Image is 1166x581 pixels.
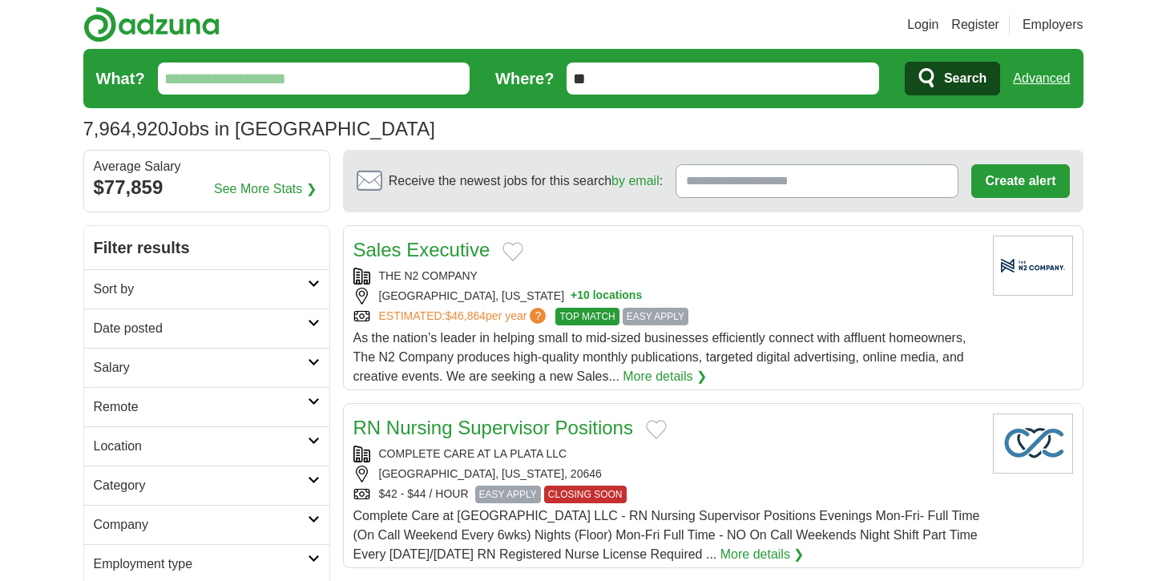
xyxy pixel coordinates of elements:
a: Date posted [84,309,329,348]
img: Company logo [993,236,1073,296]
span: CLOSING SOON [544,486,627,503]
span: + [571,288,577,305]
h2: Location [94,437,308,456]
h2: Date posted [94,319,308,338]
a: More details ❯ [623,367,707,386]
h2: Remote [94,397,308,417]
a: See More Stats ❯ [214,180,317,199]
label: What? [96,67,145,91]
a: RN Nursing Supervisor Positions [353,417,633,438]
span: ? [530,308,546,324]
a: ESTIMATED:$46,864per year? [379,308,550,325]
h2: Employment type [94,555,308,574]
button: Search [905,62,1000,95]
span: $46,864 [445,309,486,322]
a: More details ❯ [720,545,805,564]
a: Login [907,15,938,34]
a: by email [611,174,660,188]
a: Location [84,426,329,466]
span: 7,964,920 [83,115,169,143]
a: Remote [84,387,329,426]
h2: Category [94,476,308,495]
a: Salary [84,348,329,387]
h2: Sort by [94,280,308,299]
div: Average Salary [94,160,320,173]
h2: Company [94,515,308,535]
a: Sort by [84,269,329,309]
img: Adzuna logo [83,6,220,42]
h2: Salary [94,358,308,377]
div: $77,859 [94,173,320,202]
a: Company [84,505,329,544]
label: Where? [495,67,554,91]
button: Add to favorite jobs [502,242,523,261]
a: Sales Executive [353,239,490,260]
a: Category [84,466,329,505]
span: EASY APPLY [475,486,541,503]
button: Add to favorite jobs [646,420,667,439]
button: +10 locations [571,288,642,305]
img: Company logo [993,414,1073,474]
a: Advanced [1013,63,1070,95]
div: $42 - $44 / HOUR [353,486,980,503]
div: [GEOGRAPHIC_DATA], [US_STATE], 20646 [353,466,980,482]
span: Receive the newest jobs for this search : [389,171,663,191]
a: Register [951,15,999,34]
h1: Jobs in [GEOGRAPHIC_DATA] [83,118,435,139]
div: [GEOGRAPHIC_DATA], [US_STATE] [353,288,980,305]
div: COMPLETE CARE AT LA PLATA LLC [353,446,980,462]
a: Employers [1023,15,1083,34]
h2: Filter results [84,226,329,269]
span: TOP MATCH [555,308,619,325]
div: THE N2 COMPANY [353,268,980,284]
span: As the nation’s leader in helping small to mid-sized businesses efficiently connect with affluent... [353,331,966,383]
span: Complete Care at [GEOGRAPHIC_DATA] LLC - RN Nursing Supervisor Positions Evenings Mon-Fri- Full T... [353,509,980,561]
span: EASY APPLY [623,308,688,325]
span: Search [944,63,986,95]
button: Create alert [971,164,1069,198]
